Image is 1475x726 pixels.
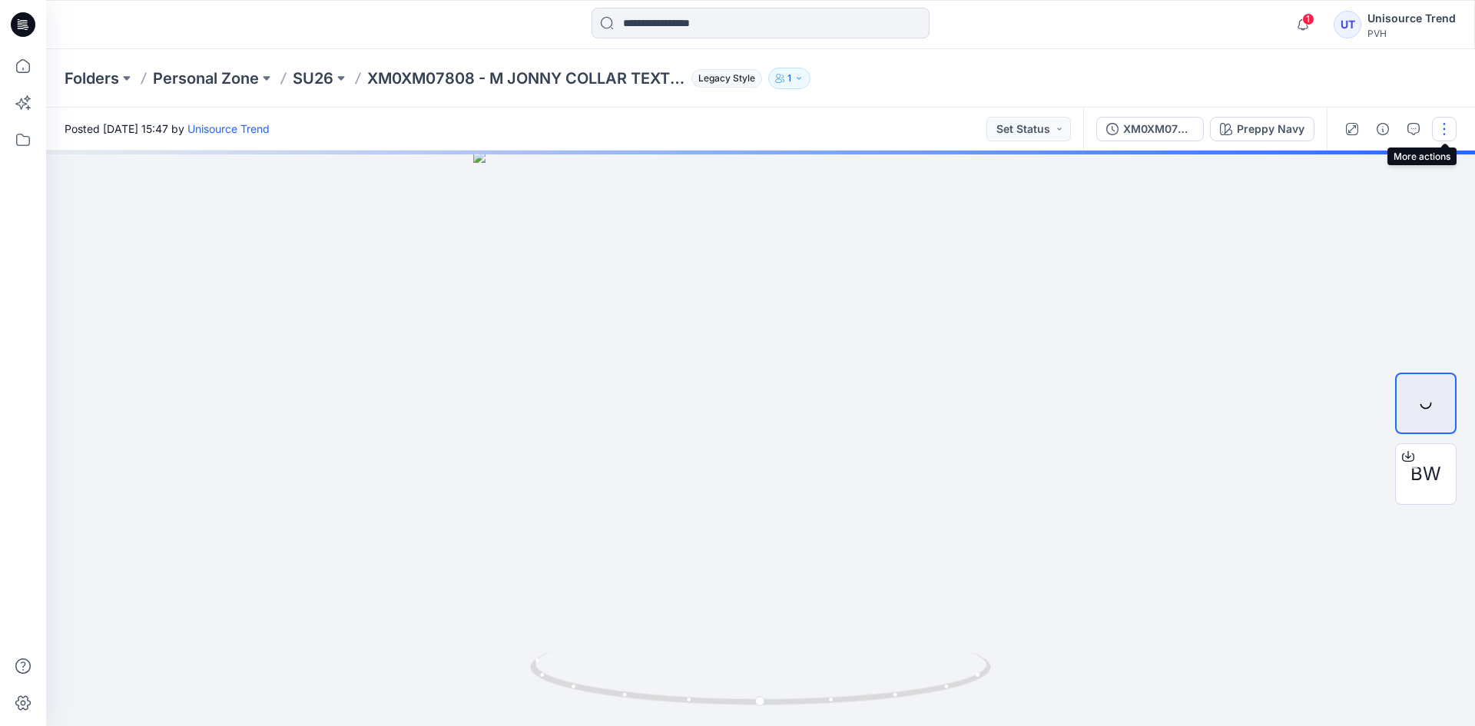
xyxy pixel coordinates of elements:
[65,121,270,137] span: Posted [DATE] 15:47 by
[685,68,762,89] button: Legacy Style
[367,68,685,89] p: XM0XM07808 - M JONNY COLLAR TEXTURE POLO STRP_fit
[1302,13,1314,25] span: 1
[1334,11,1361,38] div: UT
[691,69,762,88] span: Legacy Style
[787,70,791,87] p: 1
[65,68,119,89] a: Folders
[1367,9,1456,28] div: Unisource Trend
[1410,460,1441,488] span: BW
[187,122,270,135] a: Unisource Trend
[1210,117,1314,141] button: Preppy Navy
[1096,117,1204,141] button: XM0XM07808 - M JONNY COLLAR TEXTURE POLO STRP_fit
[1123,121,1194,138] div: XM0XM07808 - M JONNY COLLAR TEXTURE POLO STRP_fit
[153,68,259,89] a: Personal Zone
[768,68,810,89] button: 1
[293,68,333,89] a: SU26
[1367,28,1456,39] div: PVH
[1237,121,1304,138] div: Preppy Navy
[1371,117,1395,141] button: Details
